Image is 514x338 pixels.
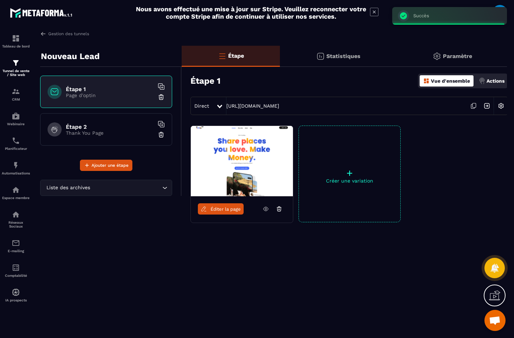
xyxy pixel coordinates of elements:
[326,53,361,59] p: Statistiques
[218,52,226,60] img: bars-o.4a397970.svg
[136,5,366,20] h2: Nous avons effectué une mise à jour sur Stripe. Veuillez reconnecter votre compte Stripe afin de ...
[92,184,161,192] input: Search for option
[40,31,46,37] img: arrow
[12,186,20,194] img: automations
[12,161,20,170] img: automations
[431,78,470,84] p: Vue d'ensemble
[66,123,154,130] h6: Étape 2
[10,6,73,19] img: logo
[480,99,494,113] img: arrow-next.bcc2205e.svg
[45,184,92,192] span: Liste des archives
[211,206,241,212] span: Éditer la page
[66,130,154,136] p: Thank You Page
[228,52,244,59] p: Étape
[80,160,132,171] button: Ajouter une étape
[2,171,30,175] p: Automatisations
[12,239,20,247] img: email
[2,180,30,205] a: automationsautomationsEspace membre
[423,78,430,84] img: dashboard-orange.40269519.svg
[2,131,30,156] a: schedulerschedulerPlanificateur
[12,288,20,296] img: automations
[158,94,165,101] img: trash
[2,53,30,82] a: formationformationTunnel de vente / Site web
[2,69,30,77] p: Tunnel de vente / Site web
[66,93,154,98] p: Page d'optin
[12,136,20,145] img: scheduler
[198,203,244,215] a: Éditer la page
[2,29,30,53] a: formationformationTableau de bord
[2,107,30,131] a: automationsautomationsWebinaire
[2,274,30,278] p: Comptabilité
[2,258,30,283] a: accountantaccountantComptabilité
[40,180,172,196] div: Search for option
[92,162,128,169] span: Ajouter une étape
[494,99,508,113] img: setting-w.858f3a88.svg
[299,178,400,184] p: Créer une variation
[12,263,20,272] img: accountant
[487,78,504,84] p: Actions
[2,147,30,151] p: Planificateur
[484,310,506,331] a: Ouvrir le chat
[2,122,30,126] p: Webinaire
[12,210,20,219] img: social-network
[2,82,30,107] a: formationformationCRM
[2,249,30,253] p: E-mailing
[194,103,209,109] span: Direct
[12,59,20,67] img: formation
[443,53,472,59] p: Paramètre
[191,126,293,196] img: image
[2,234,30,258] a: emailemailE-mailing
[158,131,165,138] img: trash
[190,76,220,86] h3: Étape 1
[479,78,485,84] img: actions.d6e523a2.png
[2,196,30,200] p: Espace membre
[66,86,154,93] h6: Étape 1
[2,221,30,228] p: Réseaux Sociaux
[226,103,279,109] a: [URL][DOMAIN_NAME]
[2,298,30,302] p: IA prospects
[12,112,20,120] img: automations
[2,156,30,180] a: automationsautomationsAutomatisations
[12,34,20,43] img: formation
[40,31,89,37] a: Gestion des tunnels
[2,44,30,48] p: Tableau de bord
[299,168,400,178] p: +
[2,205,30,234] a: social-networksocial-networkRéseaux Sociaux
[2,97,30,101] p: CRM
[41,49,100,63] p: Nouveau Lead
[12,87,20,96] img: formation
[433,52,441,60] img: setting-gr.5f69749f.svg
[316,52,325,60] img: stats.20deebd0.svg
